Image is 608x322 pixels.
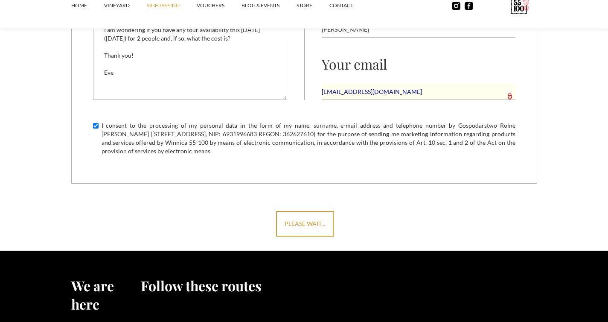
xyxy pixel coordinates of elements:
[322,55,387,73] font: Your email
[71,2,87,9] font: Home
[329,2,353,9] font: contact
[297,2,312,9] font: STORE
[147,2,180,9] font: SIGHTSEEING
[322,21,515,38] input: Enter your name and surname
[104,2,130,9] font: vineyard
[241,2,279,9] font: Blog & Events
[93,123,99,129] input: I consent to the processing of my personal data in the form of my name, surname, e-mail address a...
[322,84,515,100] input: Enter your email address
[276,211,334,237] input: Please wait...
[102,122,515,155] font: I consent to the processing of my personal data in the form of my name, surname, e-mail address a...
[141,276,262,295] font: Follow these routes
[71,276,114,313] font: We are here
[197,2,224,9] font: vouchers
